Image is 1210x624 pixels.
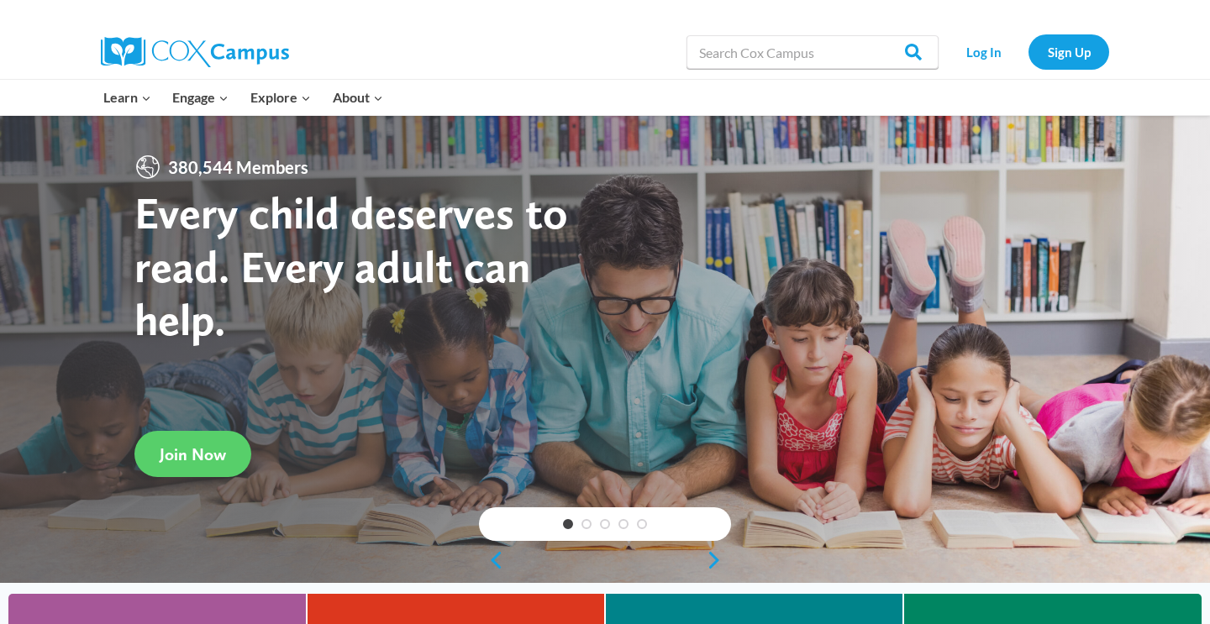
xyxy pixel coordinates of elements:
span: Explore [250,87,311,108]
a: 5 [637,519,647,529]
span: Join Now [160,444,226,464]
span: About [333,87,383,108]
a: previous [479,550,504,570]
span: Engage [172,87,229,108]
nav: Secondary Navigation [947,34,1109,69]
span: Learn [103,87,151,108]
a: Join Now [134,431,251,477]
a: 4 [618,519,629,529]
a: 2 [581,519,592,529]
a: Sign Up [1028,34,1109,69]
nav: Primary Navigation [92,80,393,115]
a: 3 [600,519,610,529]
a: 1 [563,519,573,529]
div: content slider buttons [479,543,731,577]
strong: Every child deserves to read. Every adult can help. [134,186,568,346]
span: 380,544 Members [161,154,315,181]
img: Cox Campus [101,37,289,67]
a: Log In [947,34,1020,69]
input: Search Cox Campus [687,35,939,69]
a: next [706,550,731,570]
